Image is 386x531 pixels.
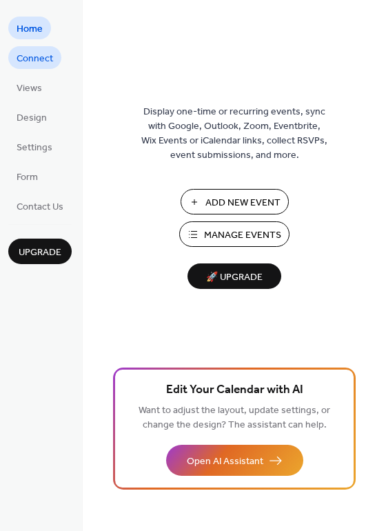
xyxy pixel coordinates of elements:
span: Settings [17,141,52,155]
span: Open AI Assistant [187,454,263,469]
a: Contact Us [8,194,72,217]
a: Form [8,165,46,188]
span: Display one-time or recurring events, sync with Google, Outlook, Zoom, Eventbrite, Wix Events or ... [141,105,327,163]
span: Views [17,81,42,96]
a: Connect [8,46,61,69]
button: Manage Events [179,221,289,247]
a: Settings [8,135,61,158]
span: 🚀 Upgrade [196,268,273,287]
a: Home [8,17,51,39]
span: Manage Events [204,228,281,243]
span: Form [17,170,38,185]
span: Upgrade [19,246,61,260]
span: Edit Your Calendar with AI [166,381,303,400]
button: Upgrade [8,239,72,264]
button: 🚀 Upgrade [187,263,281,289]
a: Design [8,106,55,128]
span: Design [17,111,47,126]
span: Contact Us [17,200,63,214]
span: Connect [17,52,53,66]
button: Open AI Assistant [166,445,303,476]
span: Home [17,22,43,37]
a: Views [8,76,50,99]
span: Add New Event [205,196,281,210]
span: Want to adjust the layout, update settings, or change the design? The assistant can help. [139,401,330,434]
button: Add New Event [181,189,289,214]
